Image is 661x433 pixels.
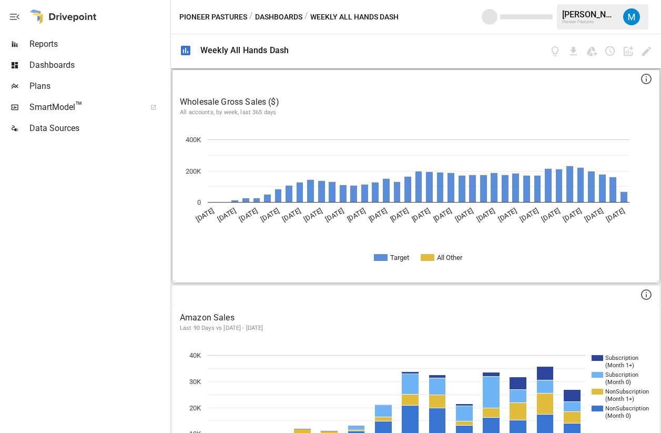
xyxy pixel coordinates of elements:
p: Amazon Sales [180,311,652,324]
button: Schedule dashboard [604,45,616,57]
p: Last 90 Days vs [DATE] - [DATE] [180,324,652,333]
text: NonSubscription [605,388,649,395]
span: Plans [29,80,168,93]
text: [DATE] [454,207,475,223]
text: [DATE] [238,207,259,223]
text: [DATE] [432,207,453,223]
svg: A chart. [174,124,658,281]
text: (Month 0) [605,379,631,386]
text: Subscription [605,371,638,378]
span: ™ [75,99,83,113]
button: Add widget [622,45,634,57]
text: [DATE] [302,207,323,223]
text: 20K [189,404,201,412]
text: 40K [189,351,201,359]
button: Download dashboard [567,45,579,57]
text: Subscription [605,355,638,361]
button: Matt Fiedler [617,2,646,32]
img: Matt Fiedler [623,8,640,25]
p: Wholesale Gross Sales ($) [180,96,652,108]
text: 200K [186,167,201,175]
text: NonSubscription [605,405,649,412]
span: Dashboards [29,59,168,72]
text: (Month 1+) [605,396,634,402]
text: [DATE] [562,207,583,223]
text: (Month 0) [605,412,631,419]
div: / [304,11,308,24]
text: 30K [189,378,201,386]
text: [DATE] [540,207,561,223]
button: View documentation [549,45,561,57]
text: (Month 1+) [605,362,634,369]
div: Pioneer Pastures [562,19,617,24]
div: [PERSON_NAME] [562,9,617,19]
p: All accounts, by week, last 365 days [180,108,652,117]
button: Edit dashboard [640,45,653,57]
span: Data Sources [29,122,168,135]
text: [DATE] [259,207,280,223]
button: Dashboards [255,11,302,24]
text: [DATE] [518,207,540,223]
text: 400K [186,136,201,144]
text: All Other [437,254,463,261]
text: [DATE] [216,207,237,223]
text: 0 [197,198,201,206]
text: [DATE] [497,207,518,223]
text: [DATE] [281,207,302,223]
div: / [249,11,253,24]
text: Target [390,254,409,261]
text: [DATE] [605,207,626,223]
span: Reports [29,38,168,51]
div: Weekly All Hands Dash [200,45,289,55]
text: [DATE] [195,207,216,223]
text: [DATE] [346,207,367,223]
text: [DATE] [475,207,496,223]
button: Pioneer Pastures [179,11,247,24]
text: [DATE] [583,207,604,223]
text: [DATE] [324,207,345,223]
text: [DATE] [389,207,410,223]
text: [DATE] [411,207,432,223]
text: [DATE] [368,207,389,223]
button: Save as Google Doc [586,45,598,57]
span: SmartModel [29,101,139,114]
